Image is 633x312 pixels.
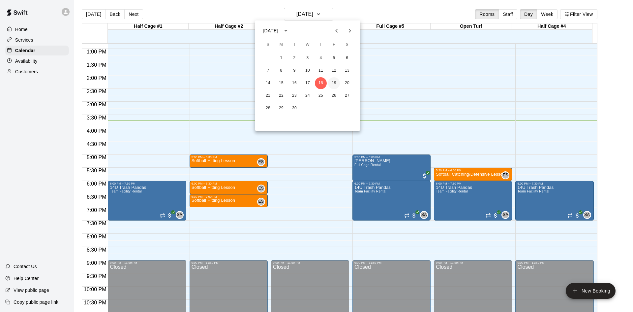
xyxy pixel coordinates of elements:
button: 6 [341,52,353,64]
button: 17 [302,77,314,89]
button: 4 [315,52,327,64]
span: Monday [275,38,287,52]
span: Saturday [341,38,353,52]
span: Sunday [262,38,274,52]
button: 12 [328,65,340,77]
button: 21 [262,90,274,102]
button: 3 [302,52,314,64]
button: 25 [315,90,327,102]
button: 30 [288,102,300,114]
button: 29 [275,102,287,114]
button: 20 [341,77,353,89]
span: Wednesday [302,38,314,52]
button: 19 [328,77,340,89]
button: 10 [302,65,314,77]
button: 27 [341,90,353,102]
span: Friday [328,38,340,52]
button: 24 [302,90,314,102]
button: 18 [315,77,327,89]
button: 16 [288,77,300,89]
button: 1 [275,52,287,64]
button: 26 [328,90,340,102]
button: 2 [288,52,300,64]
button: 13 [341,65,353,77]
button: 7 [262,65,274,77]
div: [DATE] [263,27,278,34]
button: 23 [288,90,300,102]
button: 9 [288,65,300,77]
button: calendar view is open, switch to year view [280,25,291,36]
button: 28 [262,102,274,114]
button: 15 [275,77,287,89]
button: 14 [262,77,274,89]
span: Tuesday [288,38,300,52]
button: 5 [328,52,340,64]
button: 11 [315,65,327,77]
button: 22 [275,90,287,102]
span: Thursday [315,38,327,52]
button: Previous month [330,24,343,37]
button: 8 [275,65,287,77]
button: Next month [343,24,356,37]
